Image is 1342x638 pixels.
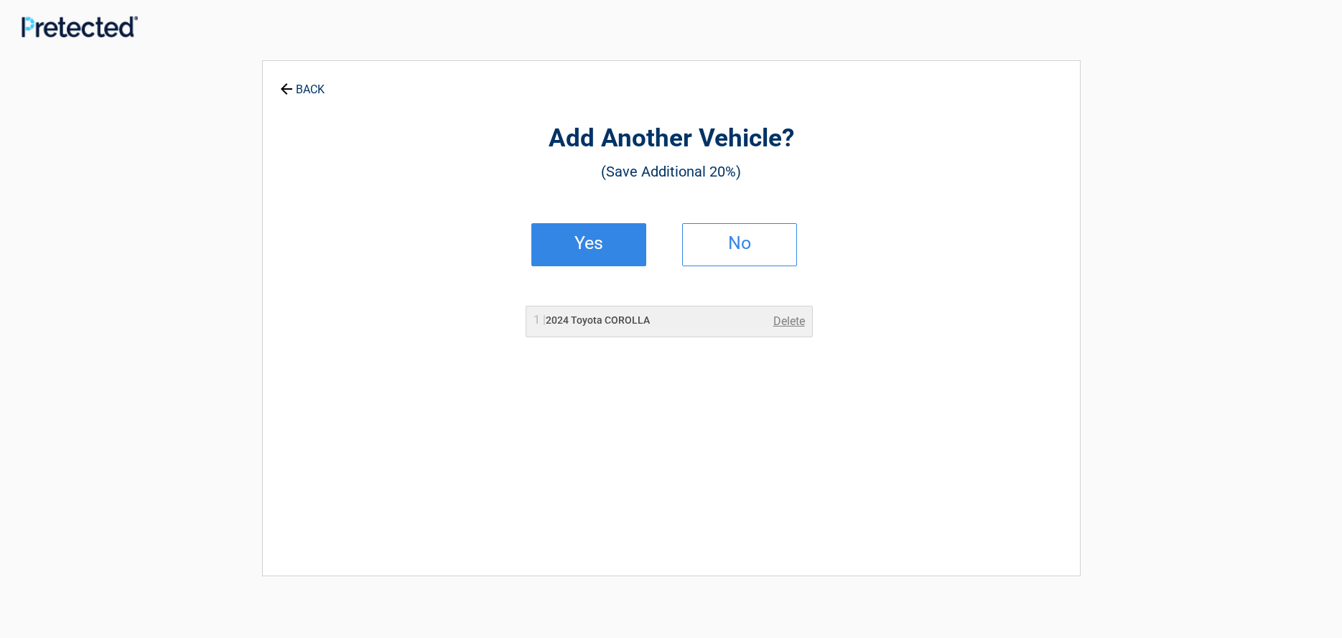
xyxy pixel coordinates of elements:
[277,70,327,95] a: BACK
[533,313,650,328] h2: 2024 Toyota COROLLA
[342,122,1001,156] h2: Add Another Vehicle?
[22,16,138,37] img: Main Logo
[533,313,546,327] span: 1 |
[546,238,631,248] h2: Yes
[342,159,1001,184] h3: (Save Additional 20%)
[773,313,805,330] a: Delete
[697,238,782,248] h2: No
